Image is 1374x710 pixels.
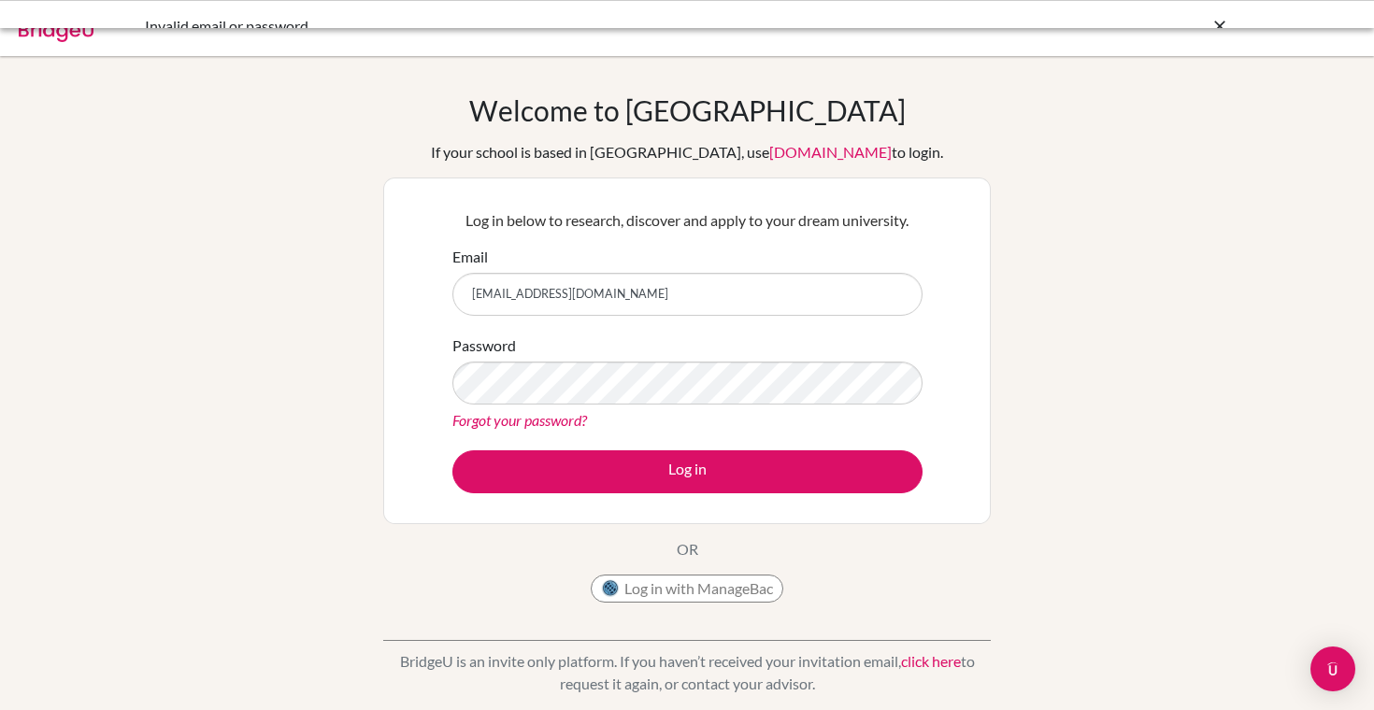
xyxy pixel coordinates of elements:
label: Password [452,334,516,357]
a: [DOMAIN_NAME] [769,143,892,161]
button: Log in with ManageBac [591,575,783,603]
p: Log in below to research, discover and apply to your dream university. [452,209,923,232]
label: Email [452,246,488,268]
p: BridgeU is an invite only platform. If you haven’t received your invitation email, to request it ... [383,650,991,695]
div: Open Intercom Messenger [1310,646,1355,691]
div: Invalid email or password. [145,15,949,37]
h1: Welcome to [GEOGRAPHIC_DATA] [469,93,906,127]
a: Forgot your password? [452,411,587,429]
div: If your school is based in [GEOGRAPHIC_DATA], use to login. [431,141,943,163]
button: Log in [452,450,923,493]
p: OR [677,538,698,561]
a: click here [901,652,961,670]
